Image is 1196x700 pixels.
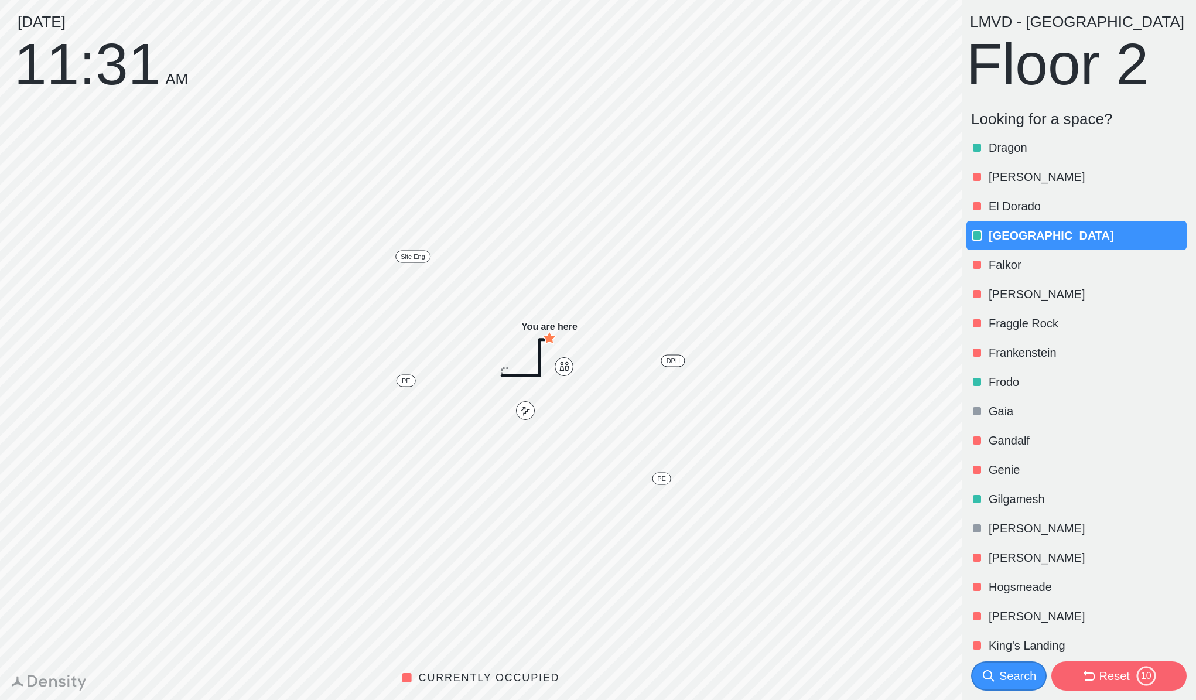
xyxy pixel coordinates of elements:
p: Looking for a space? [971,110,1187,128]
button: Reset10 [1051,661,1187,691]
p: Fraggle Rock [989,315,1184,332]
p: Frodo [989,374,1184,390]
p: Genie [989,462,1184,478]
p: [PERSON_NAME] [989,608,1184,624]
p: Dragon [989,139,1184,156]
p: [PERSON_NAME] [989,520,1184,537]
p: [PERSON_NAME] [989,286,1184,302]
p: Hogsmeade [989,579,1184,595]
button: Search [971,661,1047,691]
p: Falkor [989,257,1184,273]
p: Gilgamesh [989,491,1184,507]
p: [PERSON_NAME] [989,169,1184,185]
p: Gaia [989,403,1184,419]
p: Frankenstein [989,344,1184,361]
div: 10 [1136,670,1157,682]
p: [GEOGRAPHIC_DATA] [989,227,1184,244]
p: El Dorado [989,198,1184,214]
div: Search [999,668,1036,684]
p: King's Landing [989,637,1184,654]
div: Reset [1099,668,1130,684]
p: Gandalf [989,432,1184,449]
p: [PERSON_NAME] [989,549,1184,566]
